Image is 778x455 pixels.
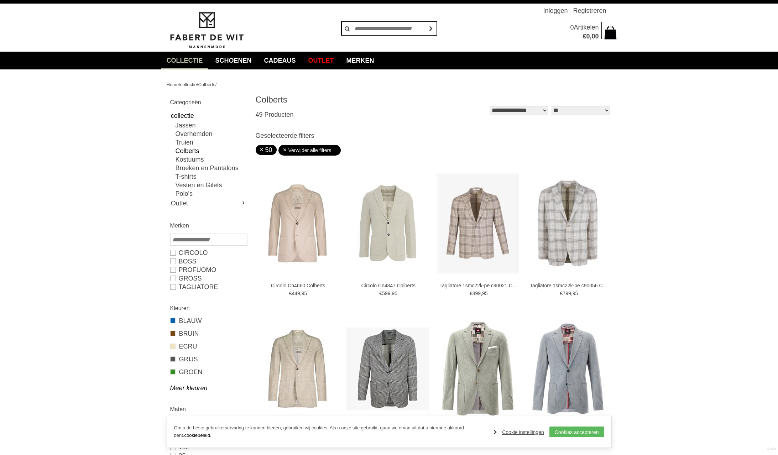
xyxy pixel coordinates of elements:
a: GROSS [170,274,247,283]
h2: Kleuren [170,304,247,313]
img: Fabert de Wit [167,11,247,49]
a: Tagliatore 1smc22k-pe c90021 Colberts [439,282,518,289]
a: Cookies accepteren [549,427,604,437]
img: Circolo Cn4758 Colberts [256,327,339,410]
span: Artikelen [574,24,599,31]
a: BRUIN [170,329,247,338]
a: Divide [767,444,776,453]
span: 599 [382,291,390,296]
span: , [390,291,392,296]
span: 49 Producten [256,111,294,118]
a: cookiebeleid [184,433,210,438]
a: collectie [180,82,197,87]
a: Tagliatore [170,283,247,291]
img: Circolo Cn4847 Colberts [346,173,429,273]
span: , [571,291,573,296]
span: € [560,291,563,296]
span: / [197,82,198,87]
img: GROSS Cg carter-j-grs Colberts [532,318,604,419]
a: collectie [161,52,208,69]
span: 799 [563,291,571,296]
a: Cookie instellingen [494,427,544,438]
a: GROEN [170,367,247,377]
span: 95 [482,291,488,296]
span: € [583,33,586,40]
h2: Maten [170,405,247,414]
img: Tagliatore 1smc22k-pe c90056 Colberts [534,173,602,274]
a: Inloggen [543,4,568,18]
span: / [215,82,217,87]
a: collectie [170,110,247,121]
a: Truien [176,138,247,147]
a: Merken [341,52,380,69]
a: Outlet [303,52,339,69]
span: € [379,291,382,296]
span: , [481,291,482,296]
span: 0 [570,24,574,31]
span: € [289,291,292,296]
a: Schoenen [210,52,257,69]
a: GRIJS [170,355,247,364]
span: 0 [586,33,590,40]
span: € [470,291,472,296]
span: , [590,33,591,40]
a: Tagliatore 1smc22k-pe c90056 Colberts [530,282,608,289]
a: Circolo [170,249,247,257]
img: Circolo Cn4660 Colberts [256,182,339,265]
span: 95 [302,291,307,296]
a: 50 [260,146,272,153]
h2: Categorieën [170,98,247,107]
img: GROSS Cg carter-j-grs Colberts [442,318,513,419]
span: / [179,82,180,87]
a: Registreren [573,4,606,18]
span: 449 [292,291,300,296]
a: Home [167,82,179,87]
span: 95 [392,291,397,296]
h1: Colberts [256,94,434,105]
span: 95 [573,291,578,296]
a: PROFUOMO [170,266,247,274]
a: T-shirts [176,172,247,181]
a: Kostuums [176,155,247,164]
a: ECRU [170,342,247,351]
h2: Merken [170,221,247,230]
a: Circolo Cn4660 Colberts [259,282,337,289]
a: Circolo Cn4847 Colberts [349,282,428,289]
a: Meer kleuren [170,384,247,392]
span: , [300,291,302,296]
p: Om u de beste gebruikerservaring te kunnen bieden, gebruiken wij cookies. Als u onze site gebruik... [174,424,487,439]
a: Colberts [198,82,215,87]
span: 899 [472,291,481,296]
a: Colberts [176,147,247,155]
a: Outlet [170,198,247,209]
a: BLAUW [170,316,247,325]
span: 00 [591,33,599,40]
a: Verwijder alle filters [283,145,337,156]
a: Cadeaus [259,52,301,69]
a: Vesten en Gilets [176,181,247,189]
a: Overhemden [176,130,247,138]
h3: Geselecteerde filters [256,132,612,140]
a: Polo's [176,189,247,198]
a: BOSS [170,257,247,266]
a: Broeken en Pantalons [176,164,247,172]
a: Jassen [176,121,247,130]
img: Circolo Cn4795 Colberts [346,327,429,410]
img: Tagliatore 1smc22k-pe c90021 Colberts [437,173,519,274]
